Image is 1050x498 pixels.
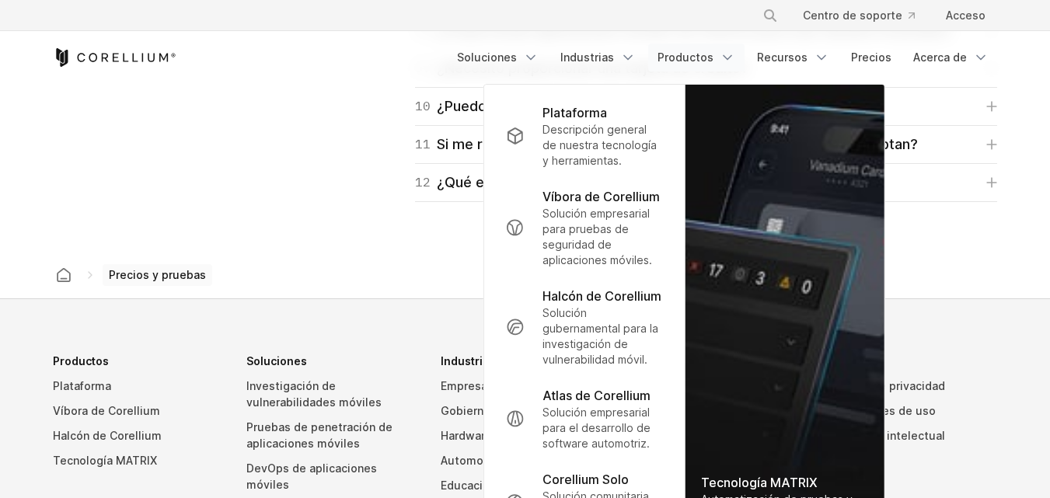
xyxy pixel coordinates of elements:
[757,50,808,64] font: Recursos
[246,379,382,409] font: Investigación de vulnerabilidades móviles
[756,2,784,30] button: Buscar
[913,50,967,64] font: Acerca de
[437,174,820,190] font: ¿Qué es una "hora de dispositivo" y una "hora de núcleo"?
[542,388,651,403] font: Atlas de Corellium
[701,475,818,490] font: Tecnología MATRIX
[542,306,658,366] font: Solución gubernamental para la investigación de vulnerabilidad móvil.
[441,379,487,392] font: Empresa
[744,2,998,30] div: Menú de navegación
[493,377,675,461] a: Atlas de Corellium Solución empresarial para el desarrollo de software automotriz.
[946,9,985,22] font: Acceso
[542,288,661,304] font: Halcón de Corellium
[109,268,206,281] font: Precios y pruebas
[441,404,490,417] font: Gobierno
[542,189,660,204] font: Víbora de Corellium
[53,48,176,67] a: Inicio de Corellium
[437,136,918,152] font: Si me registro después de una prueba, ¿qué métodos de pago aceptan?
[53,454,157,467] font: Tecnología MATRIX
[53,429,162,442] font: Halcón de Corellium
[415,96,997,117] a: 10¿Puedo solicitar múltiples pruebas?
[493,178,675,277] a: Víbora de Corellium Solución empresarial para pruebas de seguridad de aplicaciones móviles.
[441,479,496,492] font: Educación
[246,420,392,450] font: Pruebas de penetración de aplicaciones móviles
[828,379,945,392] font: política de privacidad
[437,98,672,114] font: ¿Puedo solicitar múltiples pruebas?
[542,105,607,120] font: Plataforma
[53,379,111,392] font: Plataforma
[441,429,492,442] font: Hardware
[415,172,997,193] a: 12¿Qué es una "hora de dispositivo" y una "hora de núcleo"?
[542,472,629,487] font: Corellium Solo
[542,406,651,450] font: Solución empresarial para el desarrollo de software automotriz.
[448,44,998,71] div: Menú de navegación
[542,207,652,266] font: Solución empresarial para pruebas de seguridad de aplicaciones móviles.
[415,98,431,113] font: 10
[246,461,377,491] font: DevOps de aplicaciones móviles
[493,94,675,178] a: Plataforma Descripción general de nuestra tecnología y herramientas.
[560,50,614,64] font: Industrias
[658,50,713,64] font: Productos
[415,134,997,155] a: 11Si me registro después de una prueba, ¿qué métodos de pago aceptan?
[415,174,431,190] font: 12
[457,50,517,64] font: Soluciones
[50,264,78,286] a: Hogar de Corellium
[53,404,160,417] font: Víbora de Corellium
[851,50,891,64] font: Precios
[542,123,657,167] font: Descripción general de nuestra tecnología y herramientas.
[441,454,499,467] font: Automotor
[803,9,902,22] font: Centro de soporte
[828,429,945,442] font: Propiedad intelectual
[493,277,675,377] a: Halcón de Corellium Solución gubernamental para la investigación de vulnerabilidad móvil.
[415,136,431,151] font: 11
